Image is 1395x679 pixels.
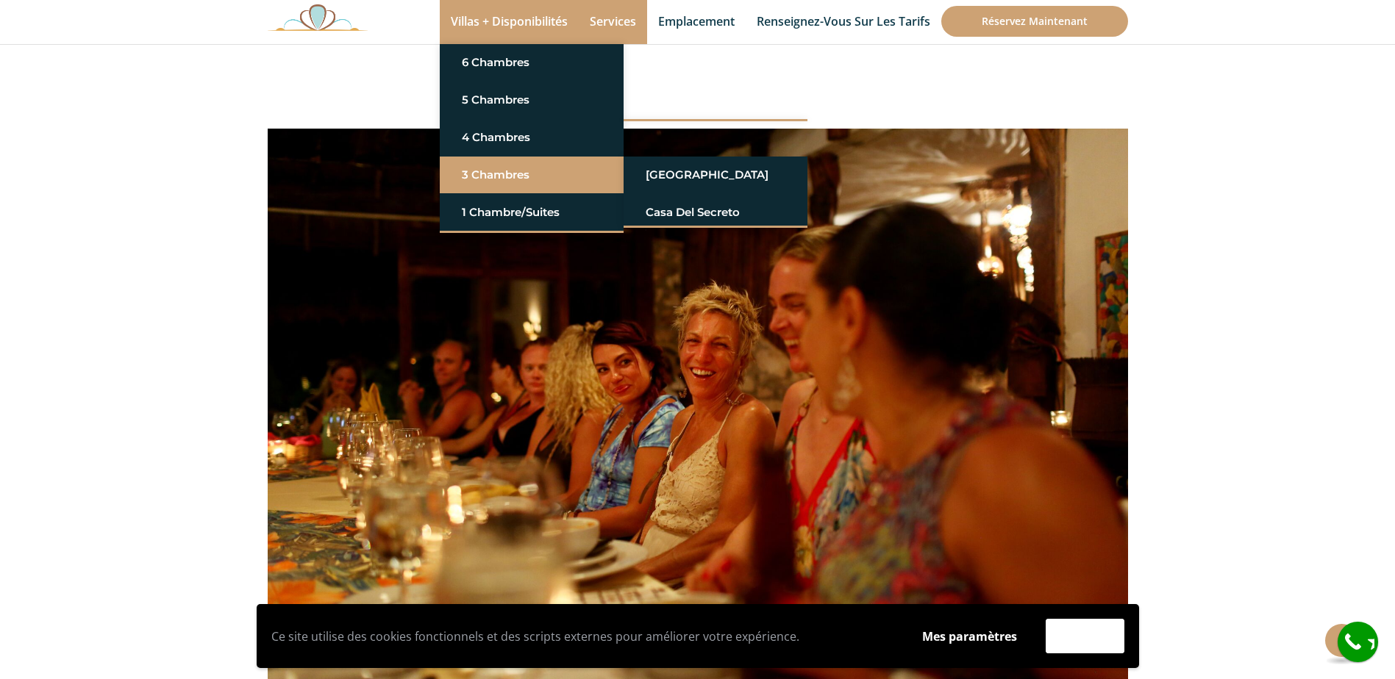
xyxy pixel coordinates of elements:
[268,4,368,31] img: Awesome Logo
[462,124,602,151] a: 4 Chambres
[462,87,602,113] a: 5 Chambres
[462,199,602,226] a: 1 Chambre/Suites
[271,625,893,647] p: Ce site utilise des cookies fonctionnels et des scripts externes pour améliorer votre expérience.
[646,199,785,226] a: Casa del Secreto
[462,49,602,76] a: 6 Chambres
[1046,619,1124,653] button: Accepter
[908,619,1031,653] button: Mes paramètres
[646,162,785,188] a: [GEOGRAPHIC_DATA]
[1341,625,1374,658] i: appeler
[941,6,1128,37] a: Réservez maintenant
[1338,622,1378,662] a: appeler
[462,162,602,188] a: 3 Chambres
